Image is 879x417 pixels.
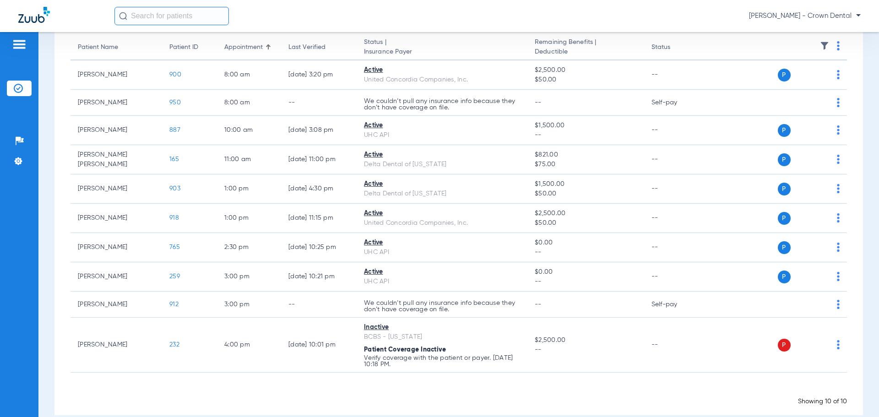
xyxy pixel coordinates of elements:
[535,47,636,57] span: Deductible
[281,174,357,204] td: [DATE] 4:30 PM
[281,292,357,318] td: --
[527,35,644,60] th: Remaining Benefits |
[644,233,706,262] td: --
[749,11,861,21] span: [PERSON_NAME] - Crown Dental
[837,155,840,164] img: group-dot-blue.svg
[778,124,791,137] span: P
[837,70,840,79] img: group-dot-blue.svg
[837,300,840,309] img: group-dot-blue.svg
[644,60,706,90] td: --
[281,116,357,145] td: [DATE] 3:08 PM
[169,43,210,52] div: Patient ID
[535,130,636,140] span: --
[169,273,180,280] span: 259
[71,90,162,116] td: [PERSON_NAME]
[837,184,840,193] img: group-dot-blue.svg
[364,300,520,313] p: We couldn’t pull any insurance info because they don’t have coverage on file.
[644,145,706,174] td: --
[535,345,636,355] span: --
[644,204,706,233] td: --
[288,43,326,52] div: Last Verified
[281,233,357,262] td: [DATE] 10:25 PM
[833,373,879,417] iframe: Chat Widget
[364,189,520,199] div: Delta Dental of [US_STATE]
[778,241,791,254] span: P
[364,130,520,140] div: UHC API
[169,71,181,78] span: 900
[217,292,281,318] td: 3:00 PM
[644,116,706,145] td: --
[644,318,706,373] td: --
[535,160,636,169] span: $75.00
[535,336,636,345] span: $2,500.00
[364,65,520,75] div: Active
[535,179,636,189] span: $1,500.00
[169,301,179,308] span: 912
[535,189,636,199] span: $50.00
[364,248,520,257] div: UHC API
[281,318,357,373] td: [DATE] 10:01 PM
[169,215,179,221] span: 918
[535,238,636,248] span: $0.00
[837,98,840,107] img: group-dot-blue.svg
[535,209,636,218] span: $2,500.00
[71,204,162,233] td: [PERSON_NAME]
[357,35,527,60] th: Status |
[364,75,520,85] div: United Concordia Companies, Inc.
[364,218,520,228] div: United Concordia Companies, Inc.
[288,43,349,52] div: Last Verified
[169,341,179,348] span: 232
[778,153,791,166] span: P
[364,332,520,342] div: BCBS - [US_STATE]
[364,238,520,248] div: Active
[18,7,50,23] img: Zuub Logo
[217,116,281,145] td: 10:00 AM
[217,204,281,233] td: 1:00 PM
[778,339,791,352] span: P
[71,318,162,373] td: [PERSON_NAME]
[364,160,520,169] div: Delta Dental of [US_STATE]
[71,145,162,174] td: [PERSON_NAME] [PERSON_NAME]
[71,262,162,292] td: [PERSON_NAME]
[364,267,520,277] div: Active
[798,398,847,405] span: Showing 10 of 10
[217,318,281,373] td: 4:00 PM
[217,262,281,292] td: 3:00 PM
[778,183,791,195] span: P
[535,150,636,160] span: $821.00
[217,90,281,116] td: 8:00 AM
[71,233,162,262] td: [PERSON_NAME]
[217,145,281,174] td: 11:00 AM
[71,292,162,318] td: [PERSON_NAME]
[169,185,180,192] span: 903
[535,75,636,85] span: $50.00
[837,272,840,281] img: group-dot-blue.svg
[169,156,179,162] span: 165
[364,347,446,353] span: Patient Coverage Inactive
[364,98,520,111] p: We couldn’t pull any insurance info because they don’t have coverage on file.
[224,43,274,52] div: Appointment
[71,116,162,145] td: [PERSON_NAME]
[71,174,162,204] td: [PERSON_NAME]
[644,262,706,292] td: --
[281,262,357,292] td: [DATE] 10:21 PM
[644,35,706,60] th: Status
[837,213,840,222] img: group-dot-blue.svg
[224,43,263,52] div: Appointment
[364,355,520,368] p: Verify coverage with the patient or payer. [DATE] 10:18 PM.
[114,7,229,25] input: Search for patients
[364,209,520,218] div: Active
[535,248,636,257] span: --
[535,267,636,277] span: $0.00
[535,121,636,130] span: $1,500.00
[364,47,520,57] span: Insurance Payer
[71,60,162,90] td: [PERSON_NAME]
[217,60,281,90] td: 8:00 AM
[364,323,520,332] div: Inactive
[778,69,791,81] span: P
[217,174,281,204] td: 1:00 PM
[169,127,180,133] span: 887
[535,301,542,308] span: --
[281,145,357,174] td: [DATE] 11:00 PM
